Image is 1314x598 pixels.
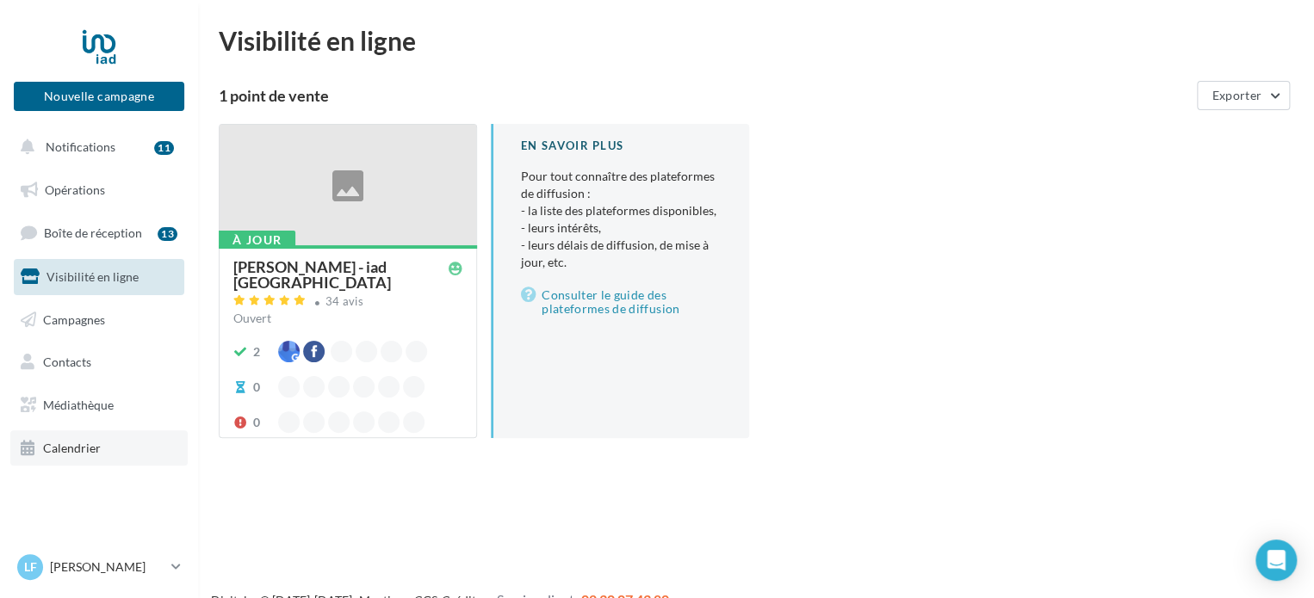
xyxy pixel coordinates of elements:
[521,168,722,271] p: Pour tout connaître des plateformes de diffusion :
[233,293,462,313] a: 34 avis
[10,172,188,208] a: Opérations
[219,28,1293,53] div: Visibilité en ligne
[253,379,260,396] div: 0
[233,311,271,325] span: Ouvert
[43,311,105,326] span: Campagnes
[10,302,188,338] a: Campagnes
[521,138,722,154] div: En savoir plus
[24,558,37,576] span: LF
[1197,81,1290,110] button: Exporter
[10,344,188,380] a: Contacts
[44,225,142,240] span: Boîte de réception
[14,551,184,583] a: LF [PERSON_NAME]
[521,202,722,219] li: - la liste des plateformes disponibles,
[1255,539,1297,581] div: Open Intercom Messenger
[45,182,105,197] span: Opérations
[158,227,177,241] div: 13
[14,82,184,111] button: Nouvelle campagne
[50,558,164,576] p: [PERSON_NAME]
[10,430,188,466] a: Calendrier
[10,129,181,165] button: Notifications 11
[325,296,363,307] div: 34 avis
[521,237,722,271] li: - leurs délais de diffusion, de mise à jour, etc.
[1212,88,1261,102] span: Exporter
[521,219,722,237] li: - leurs intérêts,
[46,269,139,284] span: Visibilité en ligne
[43,398,114,412] span: Médiathèque
[43,441,101,455] span: Calendrier
[521,285,722,319] a: Consulter le guide des plateformes de diffusion
[10,214,188,251] a: Boîte de réception13
[10,259,188,295] a: Visibilité en ligne
[219,88,1190,103] div: 1 point de vente
[43,354,91,369] span: Contacts
[46,139,115,154] span: Notifications
[253,414,260,431] div: 0
[233,259,449,290] div: [PERSON_NAME] - iad [GEOGRAPHIC_DATA]
[10,387,188,423] a: Médiathèque
[154,141,174,155] div: 11
[253,343,260,361] div: 2
[219,231,295,250] div: À jour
